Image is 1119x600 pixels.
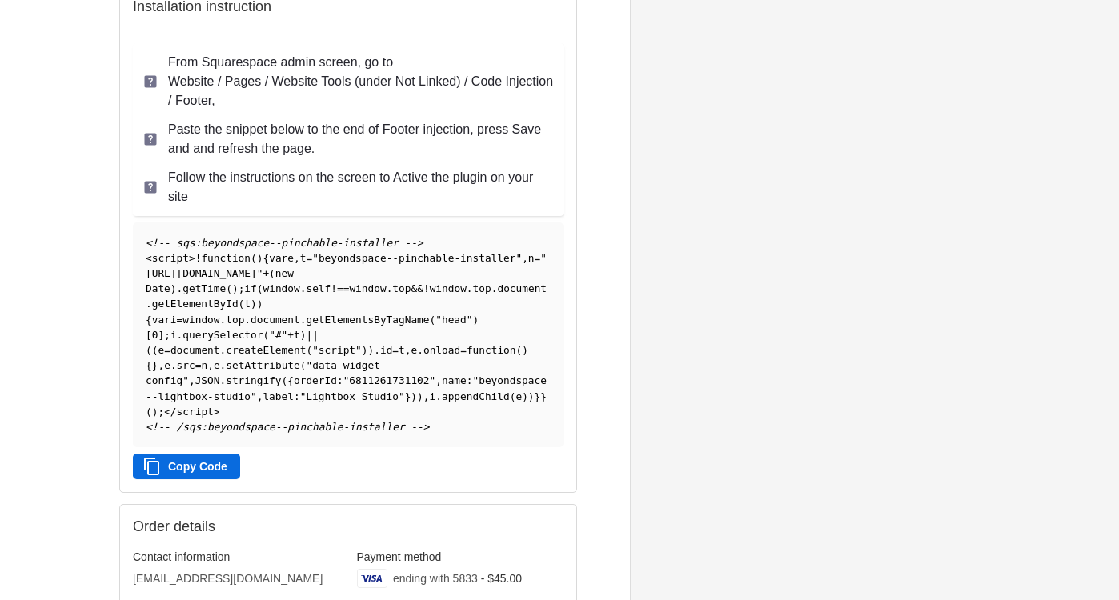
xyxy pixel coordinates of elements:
span: createElement [226,344,306,356]
span: i [430,390,436,402]
span: && [411,282,423,294]
span: : [467,374,473,386]
span: top [473,282,491,294]
span: ) [522,344,528,356]
span: t [244,298,251,310]
span: ; [239,282,245,294]
span: , [189,374,195,386]
span: . [417,344,423,356]
span: n [528,252,535,264]
span: + [263,267,269,279]
span: top [226,314,244,326]
span: t [399,344,405,356]
span: var [152,314,170,326]
span: e [287,252,294,264]
span: . [491,282,498,294]
span: , [435,374,442,386]
span: ( [516,344,523,356]
span: { [146,314,152,326]
span: getTime [182,282,226,294]
span: e [515,390,522,402]
span: , [294,252,300,264]
span: } [535,390,541,402]
span: + [287,329,294,341]
span: . [244,314,251,326]
span: = [164,344,170,356]
span: e [164,359,170,371]
span: e [214,359,220,371]
span: . [170,359,177,371]
span: </ [164,406,176,418]
span: } [540,390,547,402]
span: self [306,282,331,294]
span: { [287,374,294,386]
span: "head" [435,314,472,326]
span: = [460,344,467,356]
span: new [275,267,294,279]
span: ; [164,329,170,341]
span: ( [300,359,307,371]
span: . [467,282,473,294]
span: ( [146,406,152,418]
span: script [152,252,189,264]
span: e [411,344,418,356]
span: ) [367,344,374,356]
span: ) [170,282,177,294]
span: , [158,359,164,371]
span: onload [423,344,460,356]
span: . [220,344,227,356]
span: || [306,329,318,341]
span: stringify [226,374,281,386]
span: ) [251,298,257,310]
span: = [535,252,541,264]
span: i [170,314,177,326]
span: ) [257,298,263,310]
span: getElementsByTagName [306,314,429,326]
span: ) [232,282,239,294]
span: . [387,282,393,294]
span: label [263,390,294,402]
span: e [158,344,164,356]
span: getElementById [152,298,239,310]
span: . [374,344,380,356]
span: ) [152,406,158,418]
span: . [300,282,307,294]
span: = [177,314,183,326]
span: "Lightbox Studio" [300,390,405,402]
span: var [269,252,287,264]
span: "#" [269,329,287,341]
span: , [207,359,214,371]
span: ending with 5833 [393,572,478,585]
span: window [182,314,219,326]
bdo: [EMAIL_ADDRESS][DOMAIN_NAME] [133,572,323,585]
span: name [442,374,467,386]
p: Paste the snippet below to the end of Footer injection, press Save and and refresh the page. [168,120,554,158]
span: . [220,314,227,326]
span: ) [528,390,535,402]
span: !== [331,282,349,294]
span: ) [300,329,307,341]
h3: Payment method [357,550,564,564]
span: window [263,282,300,294]
span: "6811261731102" [343,374,436,386]
span: "beyondspace--pinchable-installer" [312,252,522,264]
span: , [405,344,411,356]
span: src [177,359,195,371]
span: , [522,252,528,264]
span: } [152,359,158,371]
span: . [177,329,183,341]
span: orderId [294,374,337,386]
span: ( [152,344,158,356]
span: ( [282,374,288,386]
span: window [349,282,386,294]
span: ! [423,282,430,294]
span: ( [269,267,275,279]
span: top [392,282,411,294]
span: ( [146,344,152,356]
span: , [257,390,263,402]
span: setAttribute [226,359,299,371]
span: : [294,390,300,402]
span: , [423,390,430,402]
span: i [170,329,177,341]
span: "beyondspace--lightbox-studio" [146,374,547,402]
